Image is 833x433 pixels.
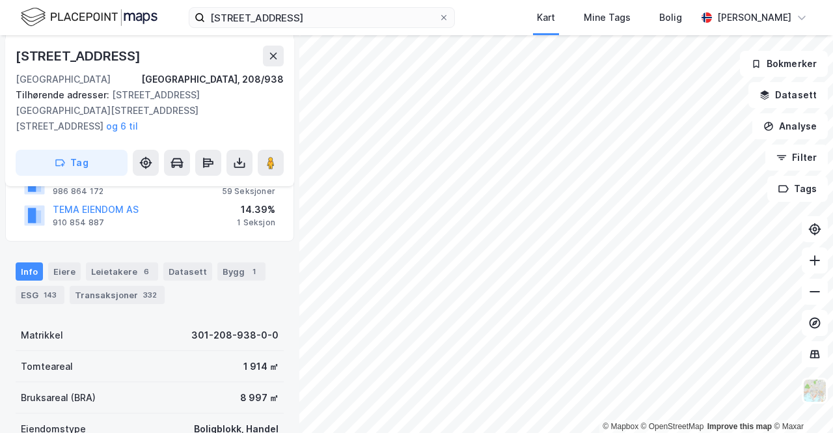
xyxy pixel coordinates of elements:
div: 59 Seksjoner [222,186,275,197]
div: 1 [247,265,260,278]
div: 301-208-938-0-0 [191,328,279,343]
button: Datasett [748,82,828,108]
div: [STREET_ADDRESS][GEOGRAPHIC_DATA][STREET_ADDRESS][STREET_ADDRESS] [16,87,273,134]
div: 14.39% [237,202,275,217]
img: logo.f888ab2527a4732fd821a326f86c7f29.svg [21,6,157,29]
div: Tomteareal [21,359,73,374]
div: 8 997 ㎡ [240,390,279,406]
div: [PERSON_NAME] [717,10,791,25]
div: Bruksareal (BRA) [21,390,96,406]
div: 6 [140,265,153,278]
div: ESG [16,286,64,304]
div: Datasett [163,262,212,281]
div: Bygg [217,262,266,281]
div: Transaksjoner [70,286,165,304]
div: Matrikkel [21,328,63,343]
div: Kart [537,10,555,25]
div: Mine Tags [584,10,631,25]
div: 332 [141,288,159,301]
div: 143 [41,288,59,301]
span: Tilhørende adresser: [16,89,112,100]
a: Improve this map [707,422,772,431]
a: Mapbox [603,422,638,431]
div: 986 864 172 [53,186,103,197]
div: Bolig [659,10,682,25]
input: Søk på adresse, matrikkel, gårdeiere, leietakere eller personer [205,8,439,27]
button: Analyse [752,113,828,139]
div: Eiere [48,262,81,281]
div: Leietakere [86,262,158,281]
button: Bokmerker [740,51,828,77]
div: 910 854 887 [53,217,104,228]
button: Filter [765,145,828,171]
a: OpenStreetMap [641,422,704,431]
div: [GEOGRAPHIC_DATA] [16,72,111,87]
div: 1 Seksjon [237,217,275,228]
div: 1 914 ㎡ [243,359,279,374]
div: Info [16,262,43,281]
div: [GEOGRAPHIC_DATA], 208/938 [141,72,284,87]
iframe: Chat Widget [768,370,833,433]
div: [STREET_ADDRESS] [16,46,143,66]
button: Tag [16,150,128,176]
button: Tags [767,176,828,202]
